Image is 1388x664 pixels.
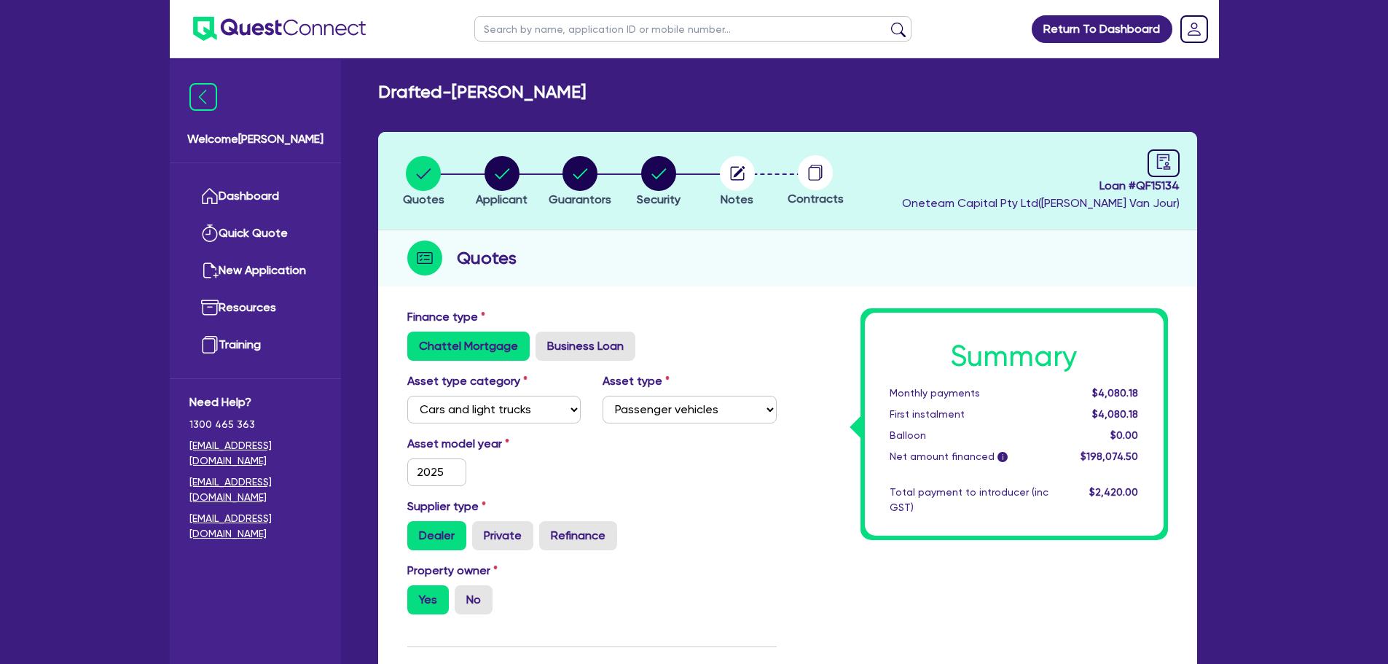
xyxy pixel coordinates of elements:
[201,336,219,354] img: training
[407,241,442,276] img: step-icon
[187,130,324,148] span: Welcome [PERSON_NAME]
[189,394,321,411] span: Need Help?
[536,332,635,361] label: Business Loan
[1092,387,1138,399] span: $4,080.18
[396,435,592,453] label: Asset model year
[548,155,612,209] button: Guarantors
[472,521,533,550] label: Private
[457,245,517,271] h2: Quotes
[407,585,449,614] label: Yes
[189,511,321,542] a: [EMAIL_ADDRESS][DOMAIN_NAME]
[407,372,528,390] label: Asset type category
[201,224,219,242] img: quick-quote
[997,452,1008,462] span: i
[1081,450,1138,462] span: $198,074.50
[636,155,681,209] button: Security
[879,407,1059,422] div: First instalment
[902,196,1180,210] span: Oneteam Capital Pty Ltd ( [PERSON_NAME] Van Jour )
[407,521,466,550] label: Dealer
[1156,154,1172,170] span: audit
[1089,486,1138,498] span: $2,420.00
[879,485,1059,515] div: Total payment to introducer (inc GST)
[879,386,1059,401] div: Monthly payments
[603,372,670,390] label: Asset type
[719,155,756,209] button: Notes
[407,332,530,361] label: Chattel Mortgage
[378,82,586,103] h2: Drafted - [PERSON_NAME]
[189,83,217,111] img: icon-menu-close
[475,155,528,209] button: Applicant
[189,178,321,215] a: Dashboard
[1148,149,1180,177] a: audit
[1092,408,1138,420] span: $4,080.18
[1110,429,1138,441] span: $0.00
[189,252,321,289] a: New Application
[1175,10,1213,48] a: Dropdown toggle
[721,192,753,206] span: Notes
[189,438,321,469] a: [EMAIL_ADDRESS][DOMAIN_NAME]
[201,262,219,279] img: new-application
[902,177,1180,195] span: Loan # QF15134
[189,327,321,364] a: Training
[403,192,444,206] span: Quotes
[879,428,1059,443] div: Balloon
[455,585,493,614] label: No
[637,192,681,206] span: Security
[788,192,844,206] span: Contracts
[539,521,617,550] label: Refinance
[189,417,321,432] span: 1300 465 363
[189,474,321,505] a: [EMAIL_ADDRESS][DOMAIN_NAME]
[201,299,219,316] img: resources
[402,155,445,209] button: Quotes
[879,449,1059,464] div: Net amount financed
[407,562,498,579] label: Property owner
[1032,15,1172,43] a: Return To Dashboard
[476,192,528,206] span: Applicant
[189,215,321,252] a: Quick Quote
[474,16,911,42] input: Search by name, application ID or mobile number...
[549,192,611,206] span: Guarantors
[890,339,1139,374] h1: Summary
[407,498,486,515] label: Supplier type
[193,17,366,41] img: quest-connect-logo-blue
[407,308,485,326] label: Finance type
[189,289,321,327] a: Resources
